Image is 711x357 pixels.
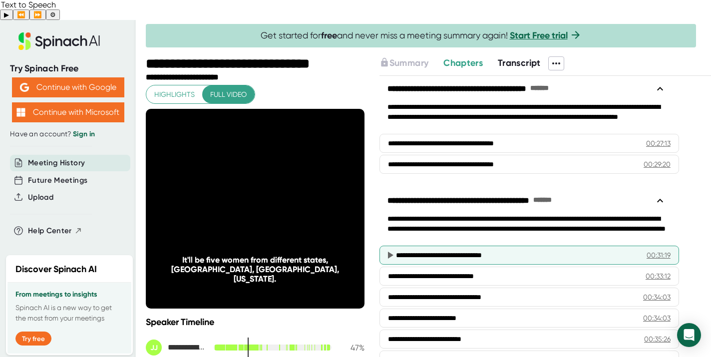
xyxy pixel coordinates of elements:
button: Continue with Microsoft [12,102,124,122]
span: Summary [389,57,428,68]
div: 00:27:13 [646,138,671,148]
button: Continue with Google [12,77,124,97]
div: JJ [146,340,162,356]
b: free [321,30,337,41]
a: Sign in [73,130,95,138]
button: Previous [13,9,29,20]
h3: From meetings to insights [15,291,123,299]
div: It'll be five women from different states, [GEOGRAPHIC_DATA], [GEOGRAPHIC_DATA], [US_STATE]. [168,255,343,284]
div: 00:33:12 [646,271,671,281]
div: Speaker Timeline [146,317,364,328]
span: Full video [210,88,247,101]
button: Future Meetings [28,175,87,186]
div: 00:29:20 [644,159,671,169]
button: Chapters [443,56,483,70]
button: Help Center [28,225,82,237]
button: Try free [15,332,51,346]
div: 00:34:03 [643,292,671,302]
div: Try Spinach Free [10,63,126,74]
button: Meeting History [28,157,85,169]
p: Spinach AI is a new way to get the most from your meetings [15,303,123,324]
img: Aehbyd4JwY73AAAAAElFTkSuQmCC [20,83,29,92]
span: Chapters [443,57,483,68]
a: Start Free trial [510,30,568,41]
h2: Discover Spinach AI [15,263,97,276]
button: Transcript [498,56,541,70]
div: Jasmine Johnson [146,340,206,356]
div: Upgrade to access [379,56,443,70]
button: Upload [28,192,53,203]
div: 47 % [340,343,364,353]
div: Open Intercom Messenger [677,323,701,347]
div: 00:31:19 [647,250,671,260]
button: Full video [202,85,255,104]
button: Settings [46,9,60,20]
div: 00:35:26 [644,334,671,344]
div: Have an account? [10,130,126,139]
button: Forward [29,9,46,20]
span: Get started for and never miss a meeting summary again! [261,30,582,41]
span: Transcript [498,57,541,68]
button: Highlights [146,85,203,104]
span: Help Center [28,225,72,237]
button: Summary [379,56,428,70]
span: Highlights [154,88,195,101]
div: 00:34:03 [643,313,671,323]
